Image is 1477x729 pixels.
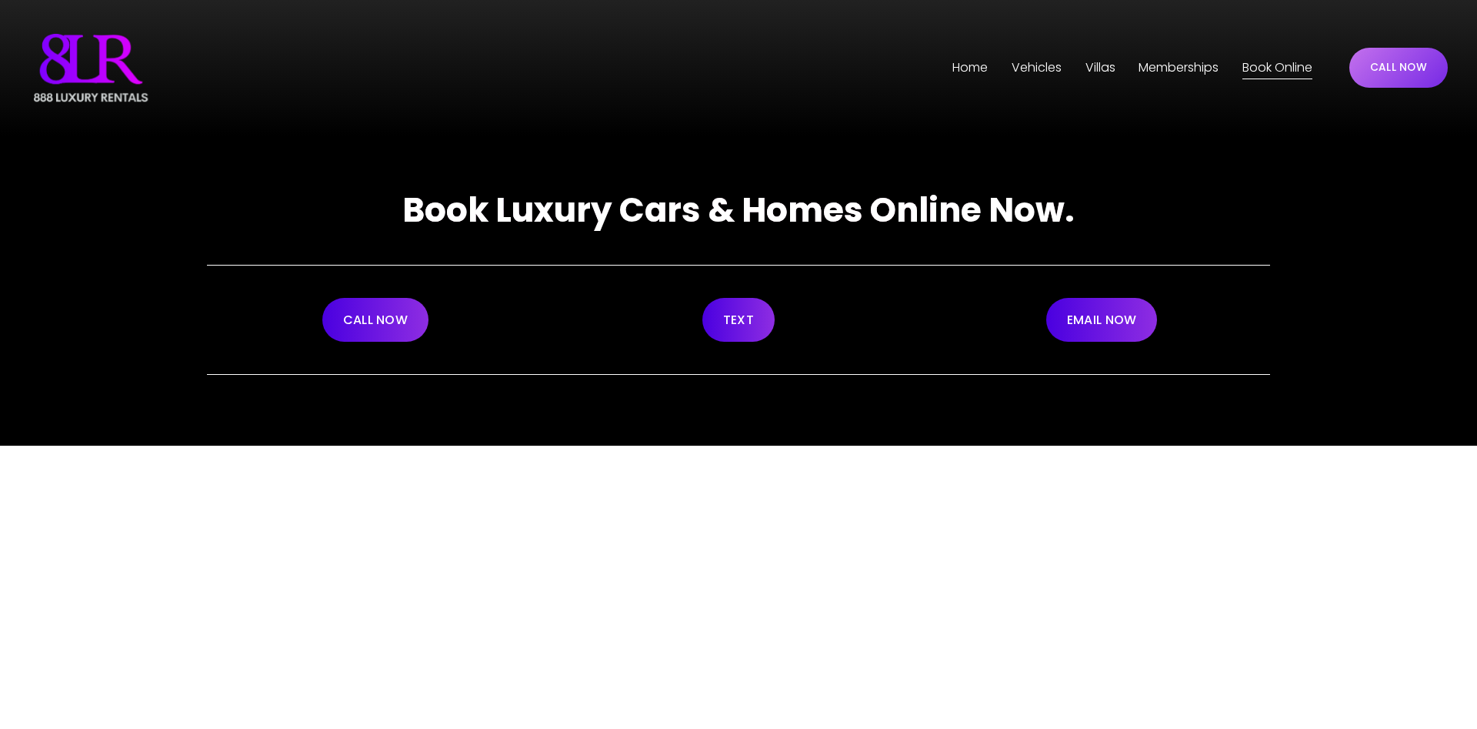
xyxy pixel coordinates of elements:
strong: Book Luxury Cars & Homes Online Now. [402,186,1075,233]
a: CALL NOW [322,298,428,342]
a: CALL NOW [1349,48,1448,88]
a: Memberships [1139,55,1219,80]
a: folder dropdown [1012,55,1062,80]
span: Villas [1085,57,1115,79]
img: Luxury Car &amp; Home Rentals For Every Occasion [29,29,152,106]
a: EMAIL NOW [1046,298,1157,342]
span: Vehicles [1012,57,1062,79]
a: Home [952,55,988,80]
a: Book Online [1242,55,1312,80]
a: TEXT [702,298,775,342]
a: folder dropdown [1085,55,1115,80]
